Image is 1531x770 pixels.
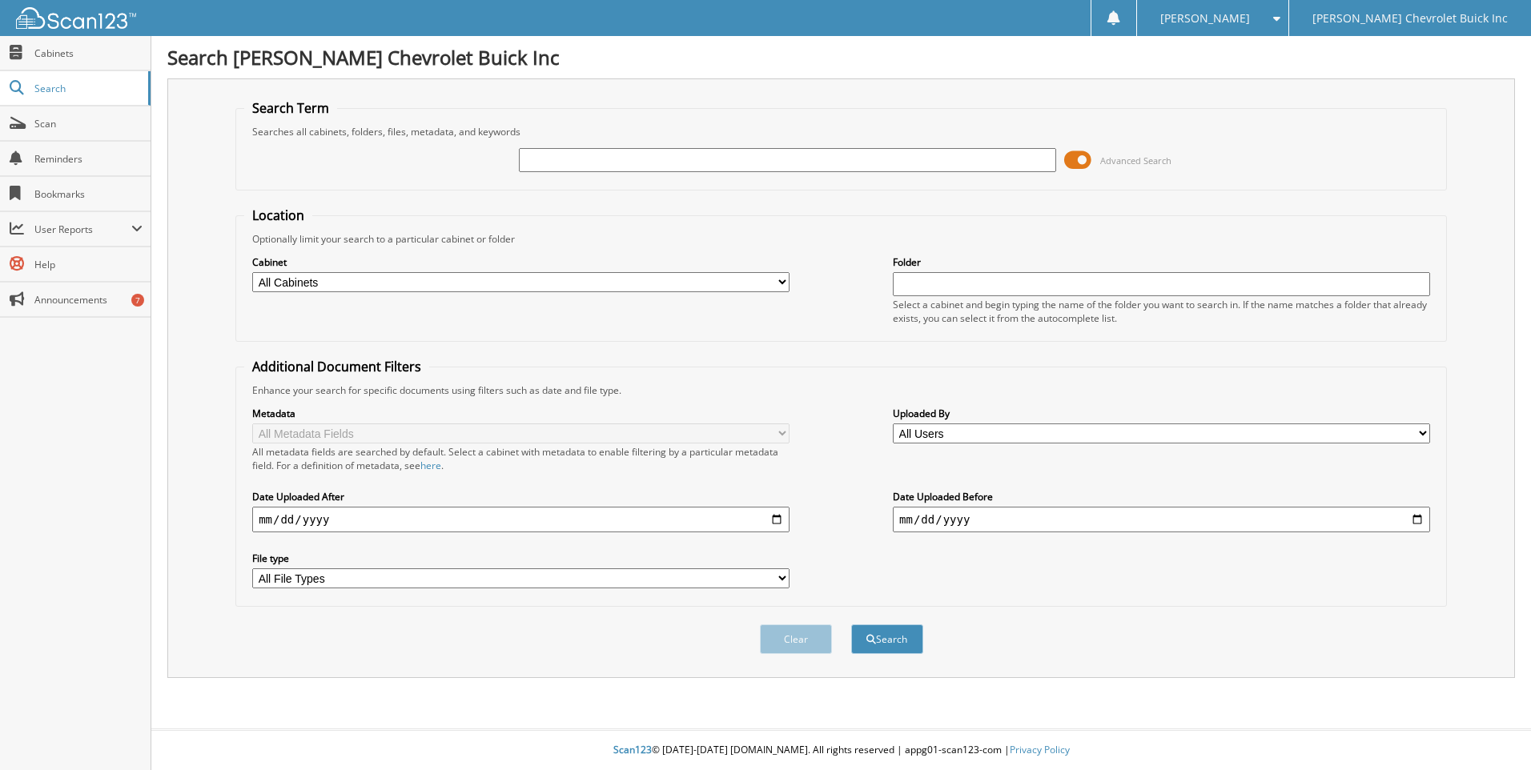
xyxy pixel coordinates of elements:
[34,82,140,95] span: Search
[1451,693,1531,770] iframe: Chat Widget
[893,255,1430,269] label: Folder
[1312,14,1508,23] span: [PERSON_NAME] Chevrolet Buick Inc
[34,258,143,271] span: Help
[34,152,143,166] span: Reminders
[252,445,790,472] div: All metadata fields are searched by default. Select a cabinet with metadata to enable filtering b...
[1010,743,1070,756] a: Privacy Policy
[893,407,1430,420] label: Uploaded By
[167,44,1515,70] h1: Search [PERSON_NAME] Chevrolet Buick Inc
[420,459,441,472] a: here
[244,232,1438,246] div: Optionally limit your search to a particular cabinet or folder
[131,294,144,307] div: 7
[893,298,1430,325] div: Select a cabinet and begin typing the name of the folder you want to search in. If the name match...
[893,490,1430,503] label: Date Uploaded Before
[244,383,1438,397] div: Enhance your search for specific documents using filters such as date and file type.
[893,507,1430,532] input: end
[244,125,1438,138] div: Searches all cabinets, folders, files, metadata, and keywords
[252,407,790,420] label: Metadata
[613,743,652,756] span: Scan123
[851,624,923,654] button: Search
[244,207,312,224] legend: Location
[760,624,832,654] button: Clear
[252,255,790,269] label: Cabinet
[244,358,429,375] legend: Additional Document Filters
[34,223,131,236] span: User Reports
[151,731,1531,770] div: © [DATE]-[DATE] [DOMAIN_NAME]. All rights reserved | appg01-scan123-com |
[34,46,143,60] span: Cabinets
[252,507,790,532] input: start
[244,99,337,117] legend: Search Term
[34,187,143,201] span: Bookmarks
[252,551,790,565] label: File type
[16,7,136,29] img: scan123-logo-white.svg
[34,293,143,307] span: Announcements
[1100,154,1171,166] span: Advanced Search
[252,490,790,503] label: Date Uploaded After
[34,117,143,130] span: Scan
[1160,14,1250,23] span: [PERSON_NAME]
